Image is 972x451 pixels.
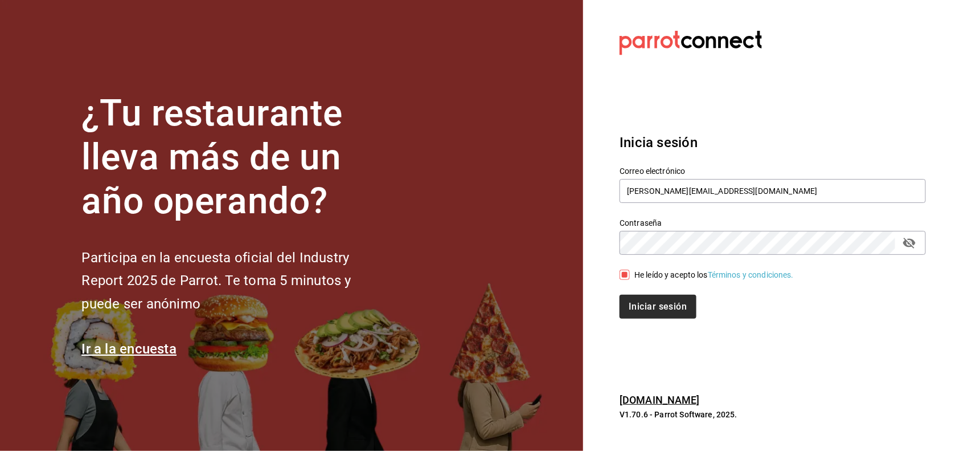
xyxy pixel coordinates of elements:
button: Iniciar sesión [620,295,696,319]
h2: Participa en la encuesta oficial del Industry Report 2025 de Parrot. Te toma 5 minutos y puede se... [81,246,389,316]
div: He leído y acepto los [634,269,794,281]
h3: Inicia sesión [620,132,926,153]
label: Correo electrónico [620,168,926,176]
a: Ir a la encuesta [81,341,177,357]
label: Contraseña [620,220,926,227]
button: passwordField [900,233,919,253]
a: [DOMAIN_NAME] [620,394,700,406]
p: V1.70.6 - Parrot Software, 2025. [620,409,926,420]
h1: ¿Tu restaurante lleva más de un año operando? [81,92,389,223]
a: Términos y condiciones. [708,270,794,279]
input: Ingresa tu correo electrónico [620,179,926,203]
